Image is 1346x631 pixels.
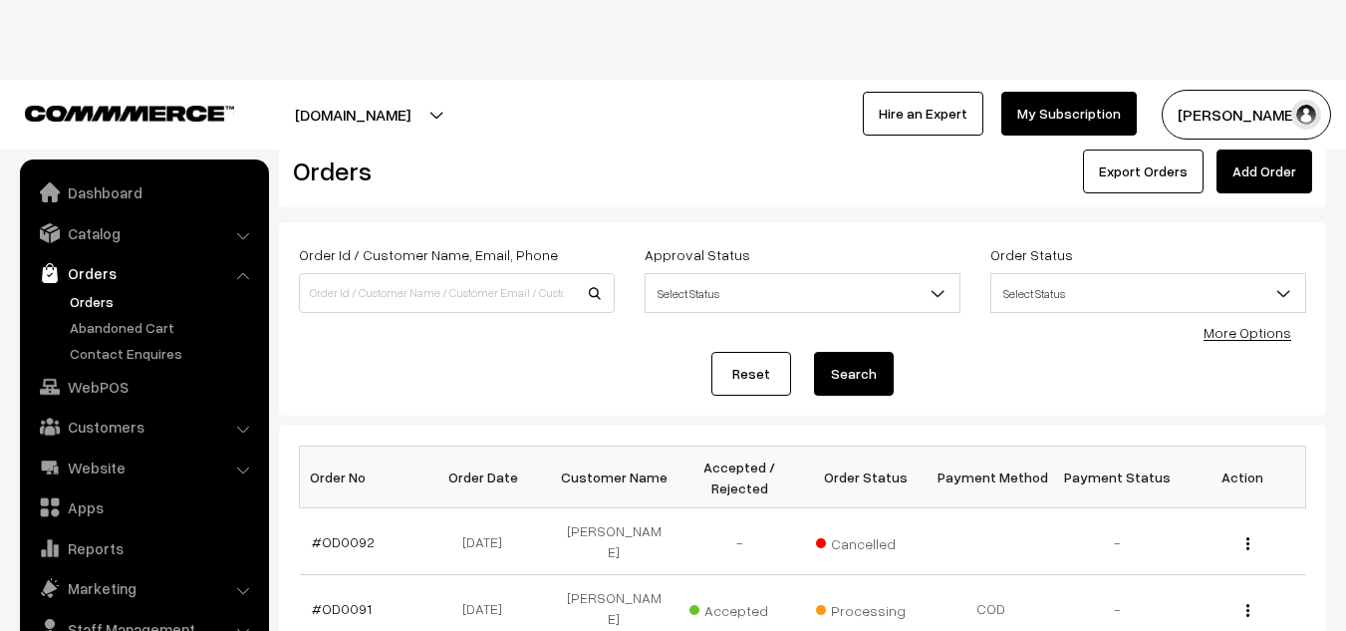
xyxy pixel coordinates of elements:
a: WebPOS [25,369,262,405]
a: Hire an Expert [863,92,983,136]
a: Add Order [1216,150,1312,193]
span: Processing [816,595,916,621]
img: Menu [1246,537,1249,550]
a: #OD0092 [312,533,375,550]
span: Cancelled [816,528,916,554]
a: Abandoned Cart [65,317,262,338]
img: COMMMERCE [25,106,234,121]
a: Catalog [25,215,262,251]
label: Approval Status [645,244,750,265]
a: Reset [711,352,791,396]
a: My Subscription [1001,92,1137,136]
img: Menu [1246,604,1249,617]
th: Order No [300,447,425,508]
span: Select Status [991,276,1305,311]
td: - [676,508,802,575]
a: Orders [65,291,262,312]
a: Contact Enquires [65,343,262,364]
th: Order Status [803,447,929,508]
a: Reports [25,530,262,566]
th: Accepted / Rejected [676,447,802,508]
a: #OD0091 [312,600,372,617]
a: Dashboard [25,174,262,210]
a: Orders [25,255,262,291]
span: Select Status [646,276,959,311]
label: Order Id / Customer Name, Email, Phone [299,244,558,265]
span: Select Status [990,273,1306,313]
input: Order Id / Customer Name / Customer Email / Customer Phone [299,273,615,313]
img: user [1291,100,1321,130]
a: Website [25,450,262,485]
button: Search [814,352,894,396]
a: More Options [1204,324,1291,341]
td: - [1054,508,1180,575]
th: Order Date [425,447,551,508]
td: [PERSON_NAME] [551,508,676,575]
a: COMMMERCE [25,100,199,124]
th: Payment Method [929,447,1054,508]
label: Order Status [990,244,1073,265]
th: Payment Status [1054,447,1180,508]
a: Apps [25,489,262,525]
h2: Orders [293,156,613,186]
th: Action [1180,447,1305,508]
th: Customer Name [551,447,676,508]
a: Marketing [25,570,262,606]
span: Accepted [689,595,789,621]
button: Export Orders [1083,150,1204,193]
a: Customers [25,409,262,445]
span: Select Status [645,273,960,313]
td: [DATE] [425,508,551,575]
button: [DOMAIN_NAME] [225,90,480,140]
button: [PERSON_NAME]… [1162,90,1331,140]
